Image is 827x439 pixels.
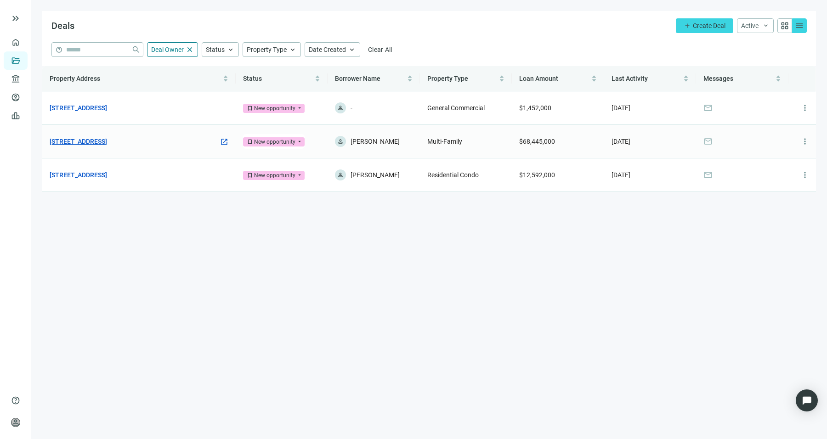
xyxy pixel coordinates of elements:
span: [DATE] [612,138,630,145]
span: bookmark [247,105,253,112]
span: Residential Condo [427,171,479,179]
span: add [684,22,691,29]
span: keyboard_arrow_down [762,22,770,29]
button: keyboard_double_arrow_right [10,13,21,24]
span: $12,592,000 [519,171,555,179]
span: person [337,138,344,145]
span: Status [243,75,262,82]
span: Active [741,22,759,29]
button: addCreate Deal [676,18,733,33]
span: keyboard_arrow_up [348,45,356,54]
span: Status [206,46,225,53]
span: Last Activity [612,75,648,82]
span: Property Address [50,75,100,82]
a: [STREET_ADDRESS] [50,136,107,146]
span: mail [703,170,713,180]
span: Borrower Name [335,75,380,82]
button: Activekeyboard_arrow_down [737,18,774,33]
span: keyboard_arrow_up [289,45,297,54]
span: - [351,102,352,113]
div: New opportunity [254,137,295,146]
span: more_vert [800,137,810,146]
span: help [11,396,20,405]
span: Date Created [309,46,346,53]
span: grid_view [780,21,789,30]
button: more_vert [796,132,814,151]
span: [PERSON_NAME] [351,169,400,180]
span: person [337,105,344,111]
a: [STREET_ADDRESS] [50,103,107,113]
div: New opportunity [254,104,295,113]
span: Clear All [368,46,392,53]
a: [STREET_ADDRESS] [50,170,107,180]
div: New opportunity [254,171,295,180]
a: open_in_new [220,137,228,147]
span: account_balance [11,74,17,84]
span: Property Type [247,46,287,53]
span: menu [795,21,804,30]
div: Open Intercom Messenger [796,389,818,411]
span: [DATE] [612,104,630,112]
button: more_vert [796,99,814,117]
span: help [56,46,62,53]
span: Multi-Family [427,138,462,145]
span: Messages [703,75,733,82]
span: $1,452,000 [519,104,551,112]
span: [PERSON_NAME] [351,136,400,147]
button: Clear All [364,42,397,57]
span: mail [703,103,713,113]
span: keyboard_arrow_up [227,45,235,54]
span: bookmark [247,139,253,145]
span: $68,445,000 [519,138,555,145]
span: more_vert [800,103,810,113]
span: bookmark [247,172,253,179]
span: open_in_new [220,138,228,146]
span: mail [703,137,713,146]
span: [DATE] [612,171,630,179]
span: close [186,45,194,54]
span: Deal Owner [151,46,184,53]
button: more_vert [796,166,814,184]
span: Create Deal [693,22,725,29]
span: Property Type [427,75,468,82]
span: person [337,172,344,178]
span: Loan Amount [519,75,558,82]
span: General Commercial [427,104,485,112]
span: more_vert [800,170,810,180]
span: person [11,418,20,427]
